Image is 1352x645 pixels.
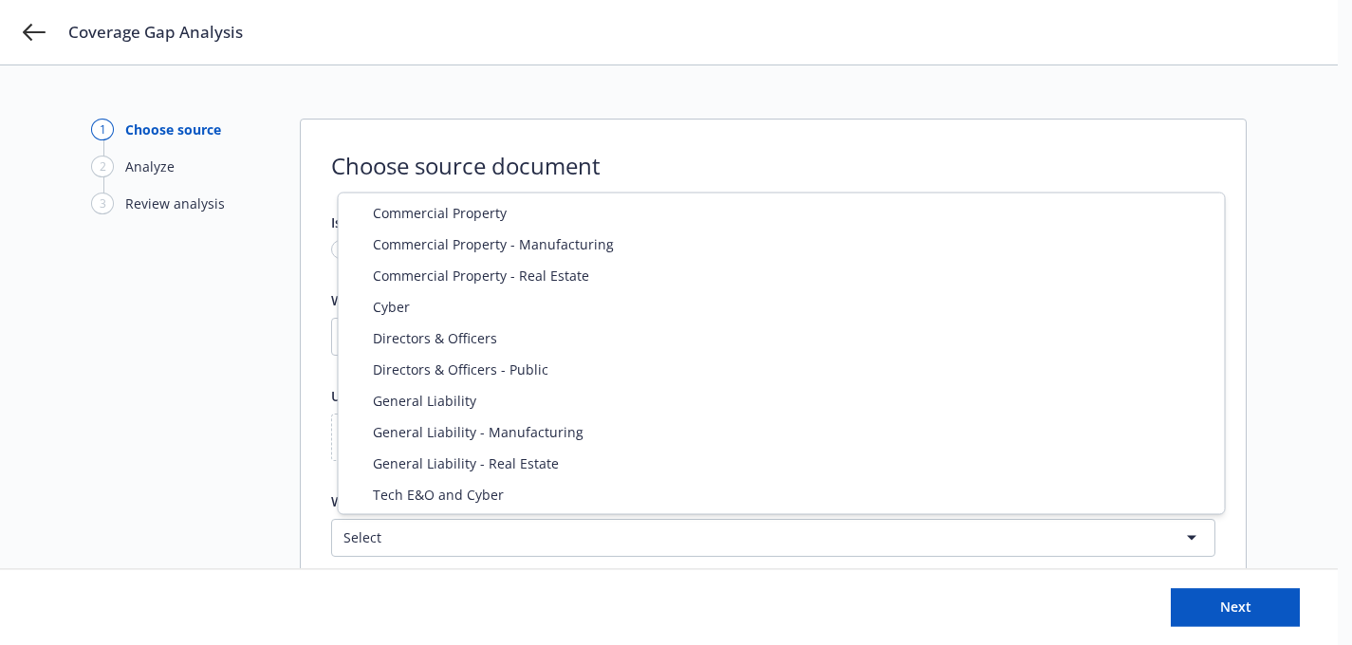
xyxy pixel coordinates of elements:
span: Commercial Property - Manufacturing [373,234,614,254]
span: Tech E&O and Cyber [373,485,504,505]
span: General Liability - Manufacturing [373,422,583,442]
span: Commercial Property - Real Estate [373,266,589,286]
span: General Liability - Real Estate [373,453,559,473]
span: Next [1220,598,1251,616]
span: Directors & Officers [373,328,497,348]
span: Cyber [373,297,410,317]
span: General Liability [373,391,476,411]
span: Commercial Property [373,203,507,223]
span: Directors & Officers - Public [373,359,548,379]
